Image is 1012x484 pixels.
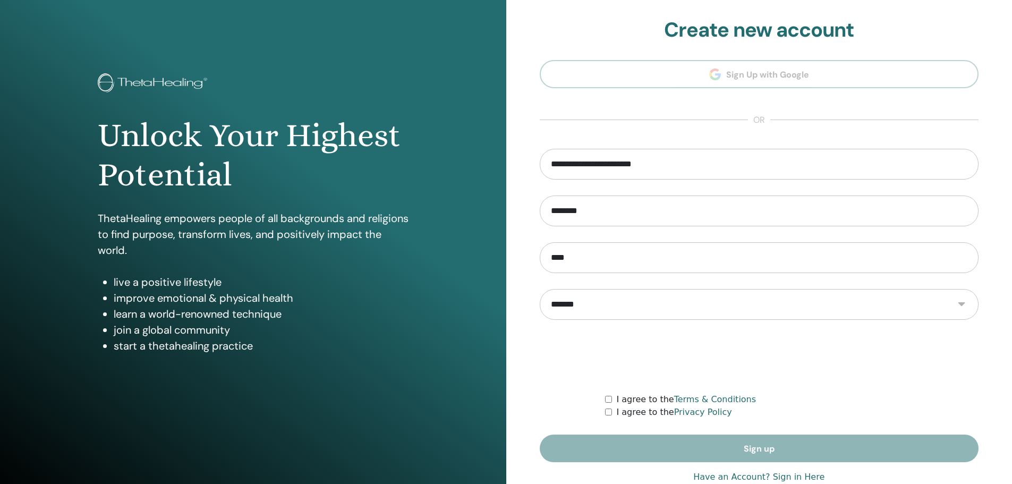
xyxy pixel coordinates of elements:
[114,338,409,354] li: start a thetahealing practice
[114,322,409,338] li: join a global community
[114,274,409,290] li: live a positive lifestyle
[98,116,409,195] h1: Unlock Your Highest Potential
[674,407,732,417] a: Privacy Policy
[98,210,409,258] p: ThetaHealing empowers people of all backgrounds and religions to find purpose, transform lives, a...
[616,393,756,406] label: I agree to the
[748,114,770,126] span: or
[114,306,409,322] li: learn a world-renowned technique
[693,471,824,483] a: Have an Account? Sign in Here
[678,336,840,377] iframe: reCAPTCHA
[616,406,732,419] label: I agree to the
[540,18,979,43] h2: Create new account
[674,394,756,404] a: Terms & Conditions
[114,290,409,306] li: improve emotional & physical health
